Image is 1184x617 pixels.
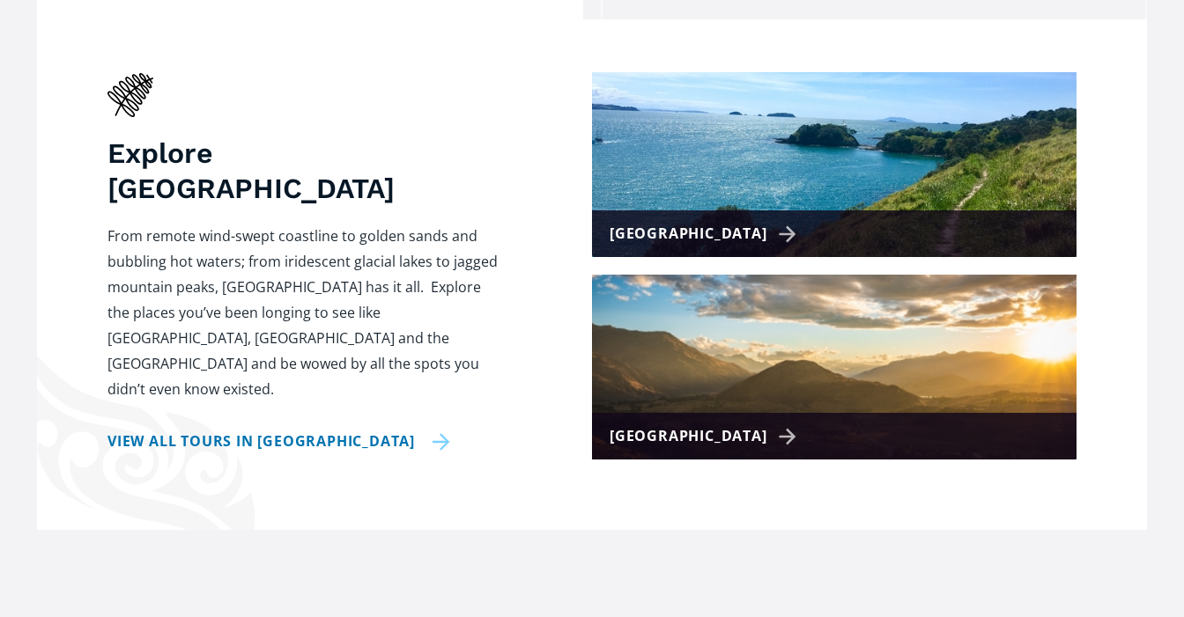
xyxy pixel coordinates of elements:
p: From remote wind-swept coastline to golden sands and bubbling hot waters; from iridescent glacial... [107,224,504,402]
a: View all tours in [GEOGRAPHIC_DATA] [107,429,450,454]
a: [GEOGRAPHIC_DATA] [592,72,1077,257]
div: [GEOGRAPHIC_DATA] [610,423,803,449]
a: [GEOGRAPHIC_DATA] [592,275,1077,459]
h3: Explore [GEOGRAPHIC_DATA] [107,136,504,206]
div: [GEOGRAPHIC_DATA] [610,221,803,246]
